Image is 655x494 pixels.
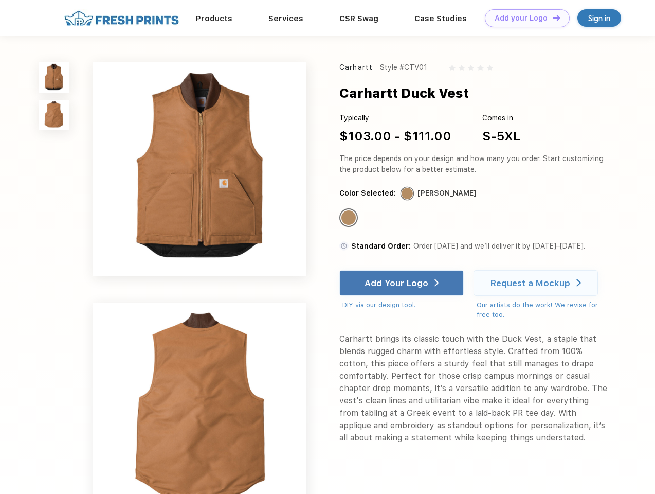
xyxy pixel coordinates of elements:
div: Color Selected: [339,188,396,199]
div: [PERSON_NAME] [417,188,477,199]
div: Our artists do the work! We revise for free too. [477,300,608,320]
img: standard order [339,241,349,251]
div: Comes in [482,113,520,123]
div: Carhartt brings its classic touch with the Duck Vest, a staple that blends rugged charm with effo... [339,333,608,444]
div: S-5XL [482,127,520,146]
img: func=resize&h=640 [93,62,306,276]
div: Sign in [588,12,610,24]
img: gray_star.svg [487,65,493,71]
span: Standard Order: [351,242,411,250]
img: func=resize&h=100 [39,62,69,93]
img: fo%20logo%202.webp [61,9,182,27]
img: gray_star.svg [468,65,474,71]
div: Carhartt Duck Vest [339,83,469,103]
img: DT [553,15,560,21]
div: Style #CTV01 [380,62,427,73]
div: Typically [339,113,451,123]
img: func=resize&h=100 [39,100,69,130]
div: $103.00 - $111.00 [339,127,451,146]
div: Carhartt [339,62,373,73]
span: Order [DATE] and we’ll deliver it by [DATE]–[DATE]. [413,242,585,250]
div: Carhartt Brown [341,210,356,225]
img: gray_star.svg [477,65,483,71]
img: gray_star.svg [449,65,455,71]
img: white arrow [576,279,581,287]
div: The price depends on your design and how many you order. Start customizing the product below for ... [339,153,608,175]
img: white arrow [434,279,439,287]
div: Request a Mockup [490,278,570,288]
a: Products [196,14,232,23]
img: gray_star.svg [459,65,465,71]
div: Add your Logo [495,14,548,23]
div: DIY via our design tool. [342,300,464,310]
div: Add Your Logo [365,278,428,288]
a: Sign in [577,9,621,27]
